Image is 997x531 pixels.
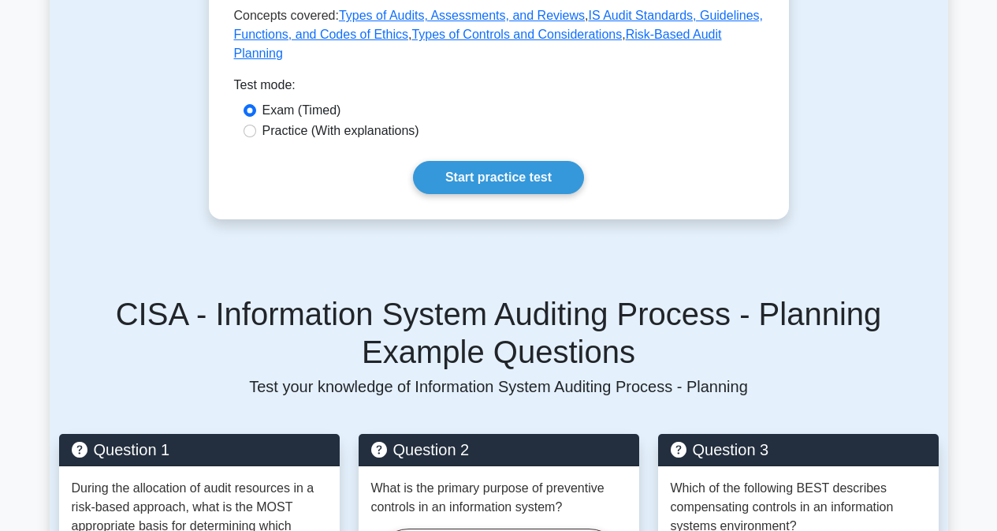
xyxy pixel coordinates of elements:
h5: Question 3 [671,440,926,459]
a: Risk-Based Audit Planning [234,28,722,60]
div: Test mode: [234,76,764,101]
h5: Question 2 [371,440,627,459]
label: Exam (Timed) [262,101,341,120]
a: Types of Controls and Considerations [411,28,622,41]
p: Concepts covered: , , , [234,6,764,63]
a: Start practice test [413,161,584,194]
h5: Question 1 [72,440,327,459]
label: Practice (With explanations) [262,122,419,140]
h5: CISA - Information System Auditing Process - Planning Example Questions [59,295,939,371]
a: Types of Audits, Assessments, and Reviews [339,9,585,22]
p: What is the primary purpose of preventive controls in an information system? [371,479,627,517]
p: Test your knowledge of Information System Auditing Process - Planning [59,377,939,396]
